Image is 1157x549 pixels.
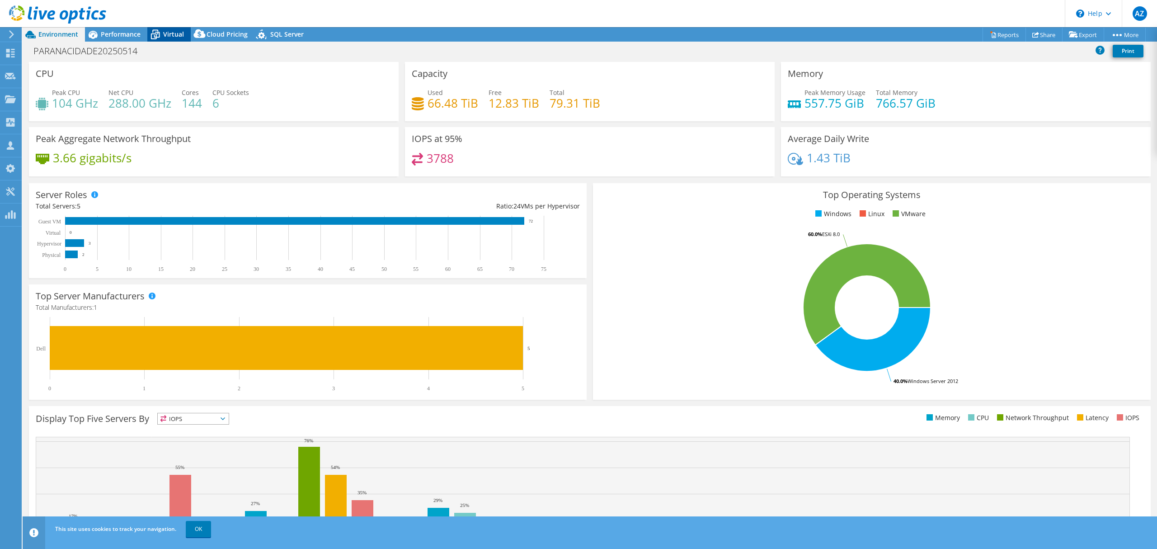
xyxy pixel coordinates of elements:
[876,88,917,97] span: Total Memory
[894,378,908,384] tspan: 40.0%
[77,202,80,210] span: 5
[318,266,323,272] text: 40
[304,438,313,443] text: 76%
[427,385,430,392] text: 4
[349,266,355,272] text: 45
[48,385,51,392] text: 0
[143,385,146,392] text: 1
[186,521,211,537] a: OK
[37,241,61,247] text: Hypervisor
[52,88,80,97] span: Peak CPU
[808,231,822,237] tspan: 60.0%
[251,501,260,506] text: 27%
[788,69,823,79] h3: Memory
[460,502,469,508] text: 25%
[89,241,91,246] text: 3
[36,201,308,211] div: Total Servers:
[412,134,462,144] h3: IOPS at 95%
[522,385,524,392] text: 5
[108,88,133,97] span: Net CPU
[182,88,199,97] span: Cores
[876,98,936,108] h4: 766.57 GiB
[966,413,989,423] li: CPU
[238,385,240,392] text: 2
[70,230,72,235] text: 0
[857,209,884,219] li: Linux
[788,134,869,144] h3: Average Daily Write
[101,30,141,38] span: Performance
[489,98,539,108] h4: 12.83 TiB
[94,303,97,312] span: 1
[158,266,164,272] text: 15
[212,88,249,97] span: CPU Sockets
[96,266,99,272] text: 5
[600,190,1144,200] h3: Top Operating Systems
[428,88,443,97] span: Used
[190,266,195,272] text: 20
[381,266,387,272] text: 50
[36,134,191,144] h3: Peak Aggregate Network Throughput
[813,209,851,219] li: Windows
[1075,413,1109,423] li: Latency
[445,266,451,272] text: 60
[433,497,442,503] text: 29%
[513,202,521,210] span: 24
[182,98,202,108] h4: 144
[822,231,840,237] tspan: ESXi 8.0
[1133,6,1147,21] span: AZ
[804,88,865,97] span: Peak Memory Usage
[36,303,580,312] h4: Total Manufacturers:
[53,153,132,163] h4: 3.66 gigabits/s
[36,291,145,301] h3: Top Server Manufacturers
[527,345,530,351] text: 5
[357,490,367,495] text: 35%
[412,69,447,79] h3: Capacity
[908,378,958,384] tspan: Windows Server 2012
[489,88,502,97] span: Free
[207,30,248,38] span: Cloud Pricing
[158,413,229,424] span: IOPS
[38,30,78,38] span: Environment
[42,252,61,258] text: Physical
[212,98,249,108] h4: 6
[1025,28,1063,42] a: Share
[222,266,227,272] text: 25
[126,266,132,272] text: 10
[1104,28,1146,42] a: More
[38,218,61,225] text: Guest VM
[807,153,851,163] h4: 1.43 TiB
[286,266,291,272] text: 35
[82,252,85,257] text: 2
[36,69,54,79] h3: CPU
[308,201,580,211] div: Ratio: VMs per Hypervisor
[1076,9,1084,18] svg: \n
[46,230,61,236] text: Virtual
[36,190,87,200] h3: Server Roles
[36,345,46,352] text: Dell
[163,30,184,38] span: Virtual
[1113,45,1143,57] a: Print
[175,464,184,470] text: 55%
[529,219,533,223] text: 72
[804,98,865,108] h4: 557.75 GiB
[995,413,1069,423] li: Network Throughput
[477,266,483,272] text: 65
[983,28,1026,42] a: Reports
[270,30,304,38] span: SQL Server
[550,98,600,108] h4: 79.31 TiB
[550,88,564,97] span: Total
[1062,28,1104,42] a: Export
[52,98,98,108] h4: 104 GHz
[509,266,514,272] text: 70
[29,46,151,56] h1: PARANACIDADE20250514
[428,98,478,108] h4: 66.48 TiB
[254,266,259,272] text: 30
[541,266,546,272] text: 75
[108,98,171,108] h4: 288.00 GHz
[1115,413,1139,423] li: IOPS
[55,525,176,533] span: This site uses cookies to track your navigation.
[413,266,419,272] text: 55
[331,464,340,470] text: 54%
[890,209,926,219] li: VMware
[64,266,66,272] text: 0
